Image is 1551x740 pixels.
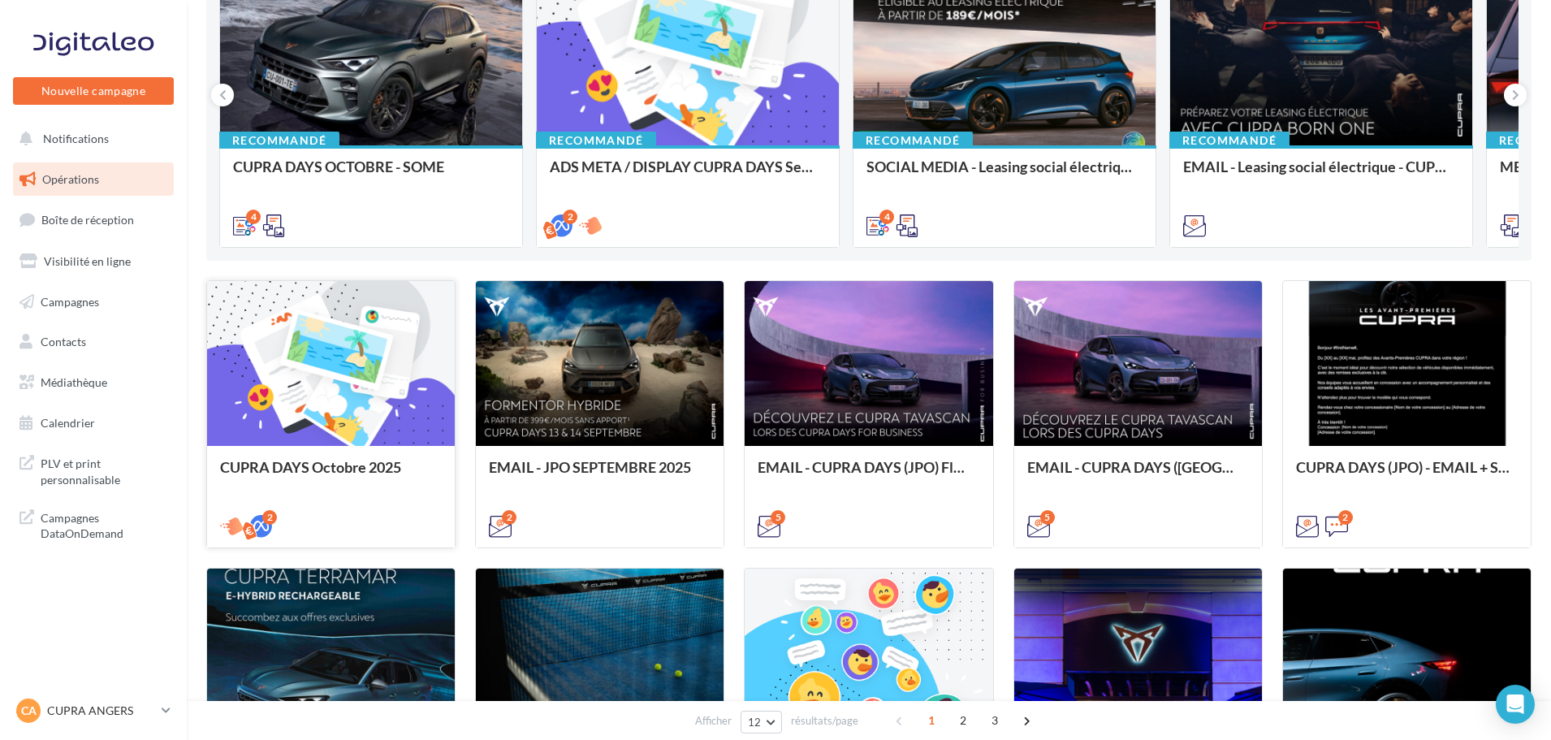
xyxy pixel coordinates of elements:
[41,452,167,487] span: PLV et print personnalisable
[10,202,177,237] a: Boîte de réception
[13,77,174,105] button: Nouvelle campagne
[43,132,109,145] span: Notifications
[1338,510,1353,525] div: 2
[748,716,762,729] span: 12
[536,132,656,149] div: Recommandé
[10,446,177,494] a: PLV et print personnalisable
[10,366,177,400] a: Médiathèque
[771,510,785,525] div: 5
[10,285,177,319] a: Campagnes
[866,158,1143,191] div: SOCIAL MEDIA - Leasing social électrique - CUPRA Born
[10,325,177,359] a: Contacts
[1027,459,1249,491] div: EMAIL - CUPRA DAYS ([GEOGRAPHIC_DATA]) Private Générique
[41,375,107,389] span: Médiathèque
[41,416,95,430] span: Calendrier
[21,703,37,719] span: CA
[10,406,177,440] a: Calendrier
[853,132,973,149] div: Recommandé
[1296,459,1518,491] div: CUPRA DAYS (JPO) - EMAIL + SMS
[918,708,944,734] span: 1
[1169,132,1290,149] div: Recommandé
[950,708,976,734] span: 2
[42,172,99,186] span: Opérations
[489,459,711,491] div: EMAIL - JPO SEPTEMBRE 2025
[741,711,782,734] button: 12
[10,245,177,279] a: Visibilité en ligne
[44,254,131,268] span: Visibilité en ligne
[246,210,261,224] div: 4
[262,510,277,525] div: 2
[1496,685,1535,724] div: Open Intercom Messenger
[13,695,174,726] a: CA CUPRA ANGERS
[41,213,134,227] span: Boîte de réception
[1183,158,1459,191] div: EMAIL - Leasing social électrique - CUPRA Born One
[10,162,177,197] a: Opérations
[695,713,732,729] span: Afficher
[563,210,577,224] div: 2
[879,210,894,224] div: 4
[982,708,1008,734] span: 3
[550,158,826,191] div: ADS META / DISPLAY CUPRA DAYS Septembre 2025
[233,158,509,191] div: CUPRA DAYS OCTOBRE - SOME
[10,122,171,156] button: Notifications
[219,132,339,149] div: Recommandé
[41,294,99,308] span: Campagnes
[47,703,155,719] p: CUPRA ANGERS
[791,713,858,729] span: résultats/page
[758,459,979,491] div: EMAIL - CUPRA DAYS (JPO) Fleet Générique
[41,335,86,348] span: Contacts
[41,507,167,542] span: Campagnes DataOnDemand
[10,500,177,548] a: Campagnes DataOnDemand
[502,510,516,525] div: 2
[1040,510,1055,525] div: 5
[220,459,442,491] div: CUPRA DAYS Octobre 2025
